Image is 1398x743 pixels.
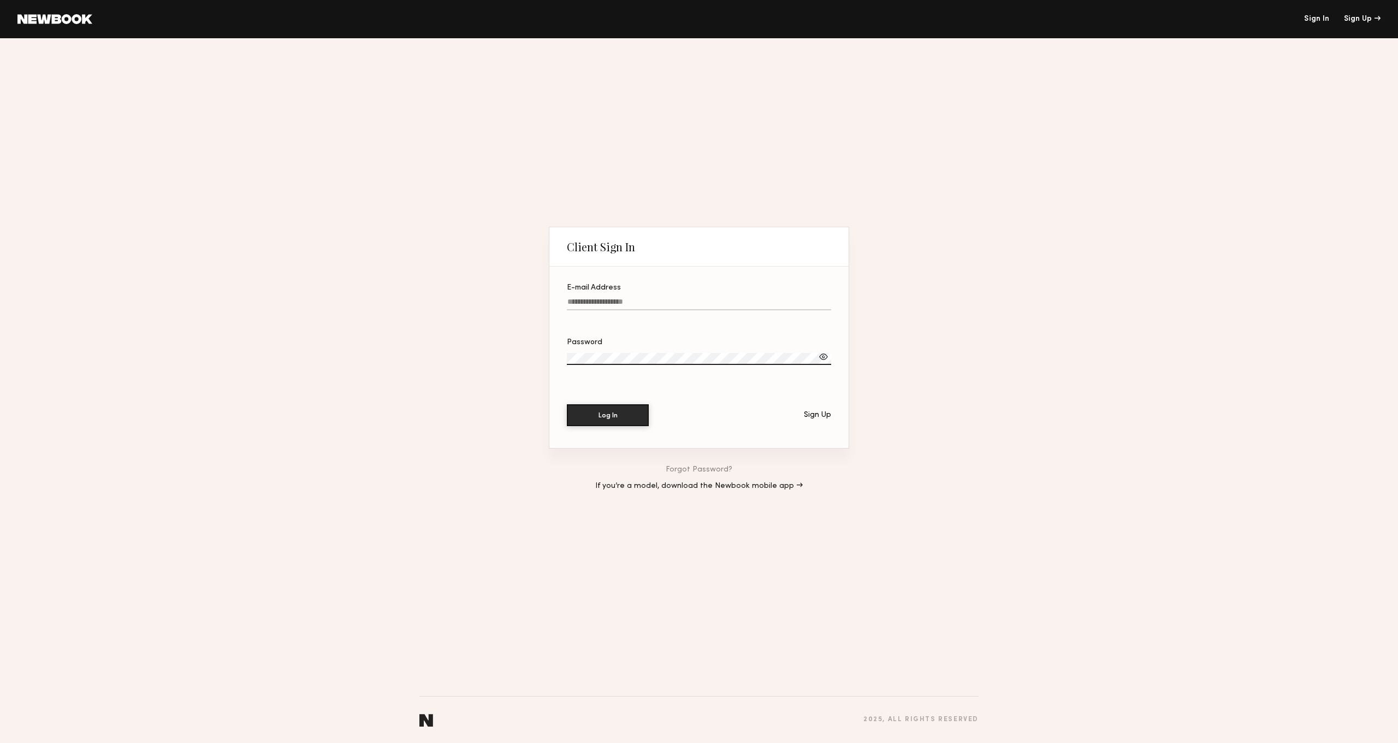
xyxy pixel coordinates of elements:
[567,284,831,292] div: E-mail Address
[804,411,831,419] div: Sign Up
[1344,15,1381,23] div: Sign Up
[567,353,831,365] input: Password
[567,240,635,253] div: Client Sign In
[666,466,732,474] a: Forgot Password?
[1304,15,1329,23] a: Sign In
[863,716,979,723] div: 2025 , all rights reserved
[567,339,831,346] div: Password
[567,404,649,426] button: Log In
[595,482,803,490] a: If you’re a model, download the Newbook mobile app →
[567,298,831,310] input: E-mail Address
